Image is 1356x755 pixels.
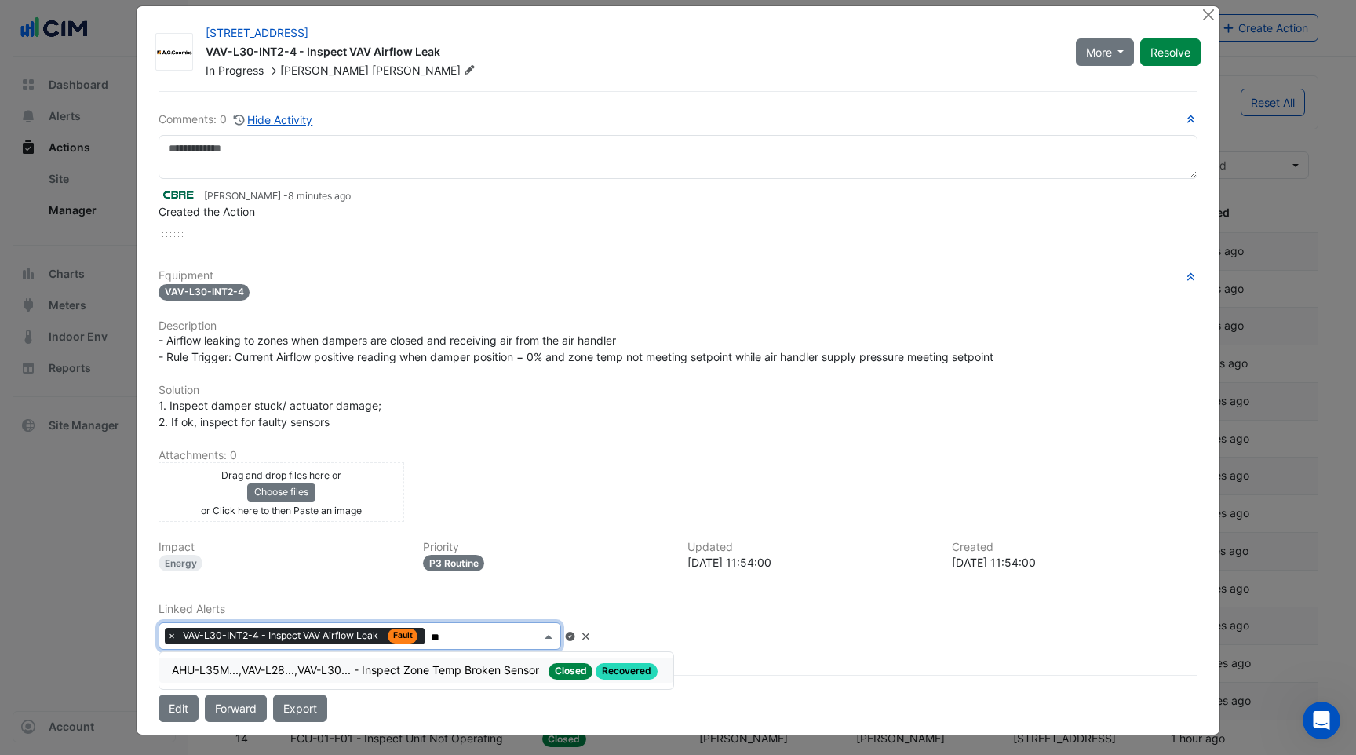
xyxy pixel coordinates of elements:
div: VAV-L30-INT2-4 - Inspect VAV Airflow Leak [206,44,1057,63]
div: Comments: 0 [159,111,314,129]
h6: Solution [159,384,1197,397]
span: VAV-L30-INT2-4 [159,284,250,301]
div: [DATE] 11:54:00 [687,554,933,571]
span: Closed [549,663,593,680]
a: Export [273,695,327,722]
div: Energy [159,555,203,571]
div: [DATE] 11:54:00 [952,554,1197,571]
button: Forward [205,695,267,722]
button: More [1076,38,1135,66]
span: × [165,628,179,644]
h6: Updated [687,541,933,554]
small: Drag and drop files here or [221,469,341,481]
h6: Attachments: 0 [159,449,1197,462]
small: or Click here to then Paste an image [201,505,362,516]
button: Hide Activity [233,111,314,129]
span: 1. Inspect damper stuck/ actuator damage; 2. If ok, inspect for faulty sensors [159,399,381,429]
h6: Linked Alerts [159,603,1197,616]
span: Fault [388,629,418,643]
div: Options List [159,652,673,689]
span: Recovered [596,663,658,680]
small: [PERSON_NAME] - [204,189,351,203]
span: [PERSON_NAME] [280,64,369,77]
h6: Equipment [159,269,1197,283]
button: Choose files [247,483,315,501]
h6: Created [952,541,1197,554]
span: -> [267,64,277,77]
span: AHU-L35M...,VAV-L28...,VAV-L30... - Inspect Zone Temp Broken Sensor [172,663,542,677]
span: [PERSON_NAME] [372,63,479,78]
h6: Impact [159,541,404,554]
button: Edit [159,695,199,722]
span: - Airflow leaking to zones when dampers are closed and receiving air from the air handler - Rule ... [159,334,993,363]
img: AG Coombs [156,45,192,60]
div: P3 Routine [423,555,485,571]
button: Resolve [1140,38,1201,66]
h6: Description [159,319,1197,333]
a: [STREET_ADDRESS] [206,26,308,39]
img: CBRE Charter Hall [159,186,198,203]
h6: Priority [423,541,669,554]
span: 2025-10-10 11:54:00 [288,190,351,202]
span: VAV-L30-INT2-4 - Inspect VAV Airflow Leak [183,629,381,643]
span: Created the Action [159,205,255,218]
span: More [1086,44,1112,60]
iframe: Intercom live chat [1303,702,1340,739]
button: Close [1200,6,1216,23]
span: In Progress [206,64,264,77]
span: VAV-L30-INT2-4 - Inspect VAV Airflow Leak [179,628,425,644]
